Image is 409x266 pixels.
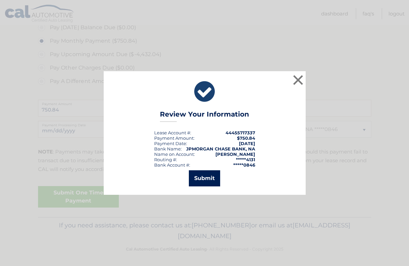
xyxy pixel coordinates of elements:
span: $750.84 [237,135,255,141]
strong: [PERSON_NAME] [215,151,255,157]
strong: JPMORGAN CHASE BANK, NA [186,146,255,151]
div: Bank Account #: [154,162,190,168]
div: Bank Name: [154,146,182,151]
button: Submit [189,170,220,186]
div: Lease Account #: [154,130,191,135]
span: Payment Date [154,141,186,146]
span: [DATE] [239,141,255,146]
button: × [292,73,305,87]
div: Name on Account: [154,151,195,157]
div: Payment Amount: [154,135,195,141]
div: Routing #: [154,157,177,162]
h3: Review Your Information [160,110,249,122]
strong: 44455717337 [226,130,255,135]
div: : [154,141,187,146]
